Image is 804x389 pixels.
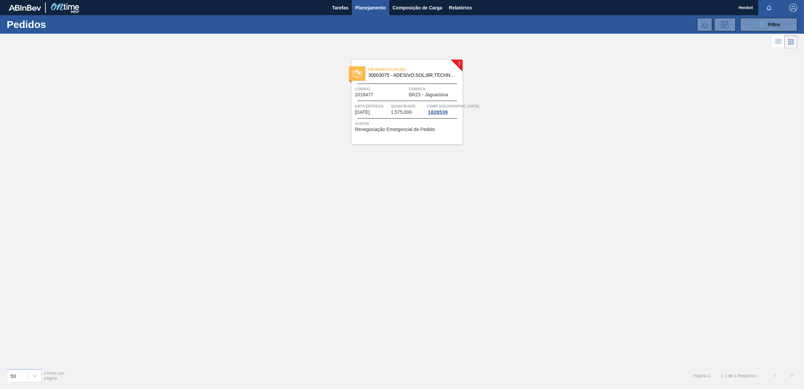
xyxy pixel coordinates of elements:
[766,367,783,384] button: <
[355,110,370,115] span: 29/09/2025
[409,92,448,97] span: BR23 - Jaguariúna
[393,4,442,12] span: Composição de Carga
[355,120,461,127] span: Status
[355,86,407,92] span: Código
[758,3,780,12] button: Notificações
[714,18,736,31] div: Solicitação de Revisão de Pedidos
[353,69,362,78] img: status
[697,18,712,31] div: Importar Negociações dos Pedidos
[427,109,449,115] div: 1828539
[9,5,41,11] img: TNhmsLtSVTkK8tSr43FrP2fwEKptu5GPRR3wAAAABJRU5ErkJggg==
[10,373,16,379] div: 50
[355,103,389,109] span: Data entrega
[783,367,800,384] button: >
[427,103,479,109] span: Comp. Carga
[784,35,797,48] div: Visão em Cards
[7,21,111,28] h1: Pedidos
[409,86,461,92] span: Fábrica
[391,110,412,115] span: 1.575,000
[355,92,373,97] span: 2018477
[44,370,65,381] span: Linhas por página
[693,373,710,378] span: Página : 1
[355,127,435,132] span: Renegociação Emergencial de Pedido
[368,66,463,73] span: Em renegociação
[355,4,386,12] span: Planejamento
[449,4,472,12] span: Relatórios
[341,60,463,144] a: !statusEm renegociação30003075 - ADESIVO;SOL;BR;TECHNOMELT SUPRA HT 35125Código2018477FábricaBR23...
[768,22,780,27] span: Filtro
[772,35,784,48] div: Visão em Lista
[721,373,756,378] span: 1 - 1 de 1 Registros
[368,73,457,78] span: 30003075 - ADESIVO;SOL;BR;TECHNOMELT SUPRA HT 35125
[427,103,461,115] a: Comp. [GEOGRAPHIC_DATA]1828539
[332,4,349,12] span: Tarefas
[391,103,425,109] span: Quantidade
[789,4,797,12] img: Logout
[740,18,797,31] button: Filtro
